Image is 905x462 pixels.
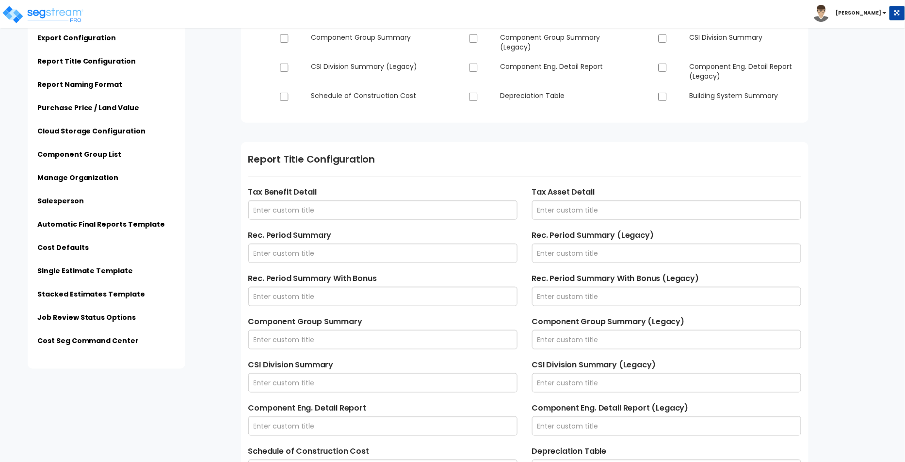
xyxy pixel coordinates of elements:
[37,219,165,229] a: Automatic Final Reports Template
[532,244,801,263] input: Enter custom title
[248,359,517,371] label: CSI Division Summary
[532,287,801,306] input: Enter custom title
[37,243,89,252] a: Cost Defaults
[248,287,517,306] input: Enter custom title
[532,330,801,349] input: Enter custom title
[304,91,430,100] dd: Schedule of Construction Cost
[304,62,430,71] dd: CSI Division Summary (Legacy)
[836,9,882,16] b: [PERSON_NAME]
[248,230,517,241] label: Rec. Period Summary
[532,200,801,220] input: Enter custom title
[248,416,517,436] input: Enter custom title
[532,416,801,436] input: Enter custom title
[248,273,517,284] label: Rec. Period Summary With Bonus
[248,445,517,457] label: Schedule of Construction Cost
[532,445,801,457] label: Depreciation Table
[532,316,801,328] label: Component Group Summary (Legacy)
[682,33,808,42] dd: CSI Division Summary
[37,289,145,299] a: Stacked Estimates Template
[248,330,517,349] input: Enter custom title
[493,33,619,52] dd: Component Group Summary (Legacy)
[1,5,84,24] img: logo_pro_r.png
[813,5,830,22] img: avatar.png
[37,56,136,66] a: Report Title Configuration
[37,103,140,113] a: Purchase Price / Land Value
[304,33,430,42] dd: Component Group Summary
[248,152,801,166] h1: Report Title Configuration
[532,186,801,198] label: Tax Asset Detail
[248,402,517,414] label: Component Eng. Detail Report
[37,33,116,43] a: Export Configuration
[37,173,119,182] a: Manage Organization
[37,196,84,206] a: Salesperson
[37,313,136,322] a: Job Review Status Options
[493,62,619,71] dd: Component Eng. Detail Report
[248,186,517,198] label: Tax Benefit Detail
[37,126,146,136] a: Cloud Storage Configuration
[532,273,801,284] label: Rec. Period Summary With Bonus (Legacy)
[532,402,801,414] label: Component Eng. Detail Report (Legacy)
[37,149,122,159] a: Component Group List
[37,80,123,89] a: Report Naming Format
[248,373,517,393] input: Enter custom title
[37,266,133,276] a: Single Estimate Template
[248,244,517,263] input: Enter custom title
[248,200,517,220] input: Enter custom title
[532,230,801,241] label: Rec. Period Summary (Legacy)
[532,373,801,393] input: Enter custom title
[493,91,619,100] dd: Depreciation Table
[682,91,808,100] dd: Building System Summary
[532,359,801,371] label: CSI Division Summary (Legacy)
[37,336,139,346] a: Cost Seg Command Center
[248,316,517,328] label: Component Group Summary
[682,62,808,81] dd: Component Eng. Detail Report (Legacy)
